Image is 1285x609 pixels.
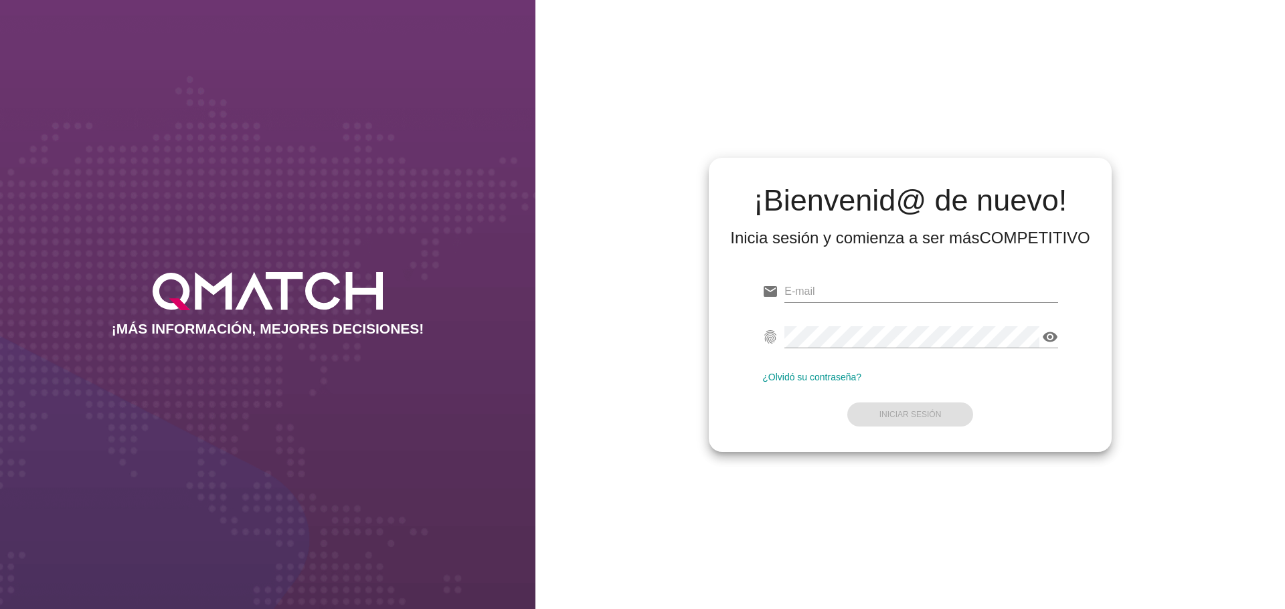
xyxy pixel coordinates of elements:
[979,229,1090,247] strong: COMPETITIVO
[762,329,778,345] i: fingerprint
[730,185,1090,217] h2: ¡Bienvenid@ de nuevo!
[762,283,778,299] i: email
[784,281,1058,302] input: E-mail
[762,372,861,382] a: ¿Olvidó su contraseña?
[112,321,424,337] h2: ¡MÁS INFORMACIÓN, MEJORES DECISIONES!
[1042,329,1058,345] i: visibility
[730,227,1090,249] div: Inicia sesión y comienza a ser más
